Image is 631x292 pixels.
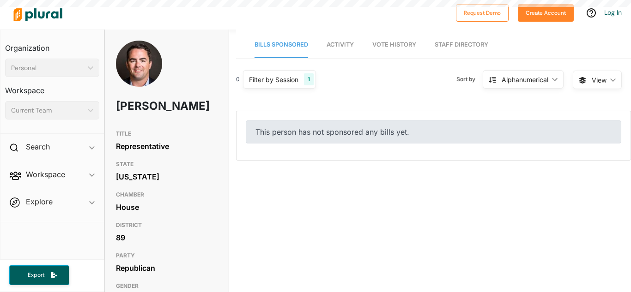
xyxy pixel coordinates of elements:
h2: Search [26,142,50,152]
h3: TITLE [116,128,218,139]
a: Staff Directory [435,32,488,58]
div: Personal [11,63,84,73]
img: Headshot of Micah Caskey [116,41,162,95]
a: Activity [327,32,354,58]
h3: Workspace [5,77,99,97]
span: Vote History [372,41,416,48]
div: This person has not sponsored any bills yet. [246,120,621,143]
h3: PARTY [116,250,218,261]
h3: GENDER [116,280,218,292]
button: Create Account [518,4,574,22]
h3: DISTRICT [116,220,218,231]
button: Export [9,265,69,285]
span: Bills Sponsored [255,41,308,48]
div: [US_STATE] [116,170,218,184]
a: Vote History [372,32,416,58]
div: 89 [116,231,218,244]
div: Filter by Session [249,75,298,84]
span: View [592,75,607,85]
div: Representative [116,139,218,153]
div: Current Team [11,106,84,115]
h3: STATE [116,159,218,170]
span: Activity [327,41,354,48]
h1: [PERSON_NAME] [116,92,177,120]
a: Request Demo [456,7,509,17]
h3: Organization [5,35,99,55]
span: Export [21,271,51,279]
a: Create Account [518,7,574,17]
a: Log In [604,8,622,17]
div: 1 [304,73,314,85]
div: Republican [116,261,218,275]
div: Alphanumerical [502,75,548,84]
button: Request Demo [456,4,509,22]
div: House [116,200,218,214]
span: Sort by [456,75,483,83]
div: 0 [236,75,240,83]
a: Bills Sponsored [255,32,308,58]
h3: CHAMBER [116,189,218,200]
